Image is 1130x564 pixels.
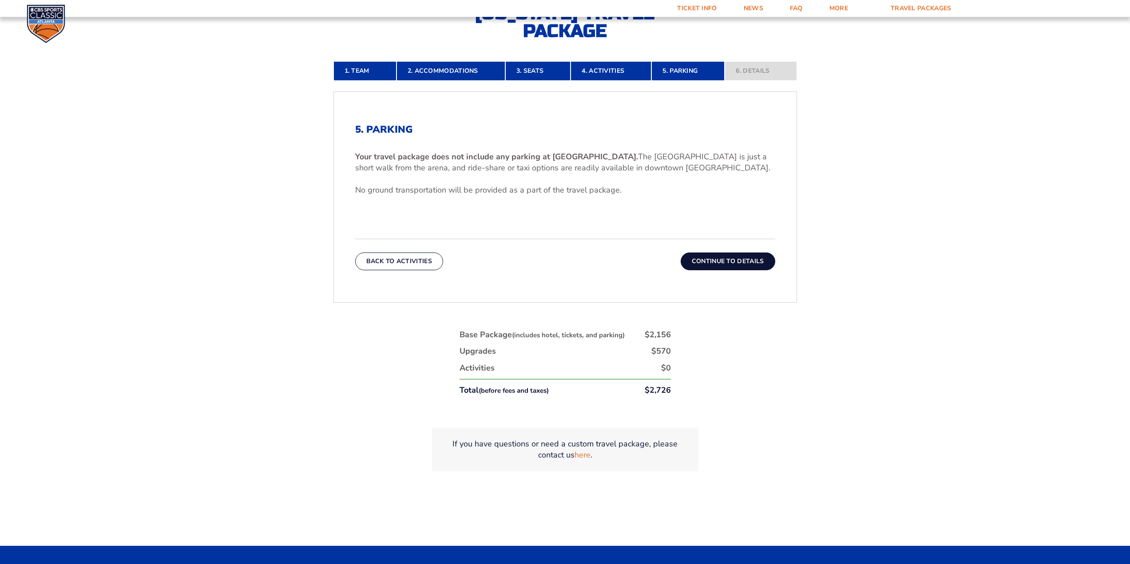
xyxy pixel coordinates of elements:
[468,4,663,40] h2: [US_STATE] Travel Package
[355,252,443,270] button: Back To Activities
[460,385,549,396] div: Total
[661,363,671,374] div: $0
[27,4,65,43] img: CBS Sports Classic
[355,151,775,174] p: The [GEOGRAPHIC_DATA] is just a short walk from the arena, and ride-share or taxi options are rea...
[479,386,549,395] small: (before fees and taxes)
[575,450,591,461] a: here
[396,61,505,81] a: 2. Accommodations
[443,438,688,461] p: If you have questions or need a custom travel package, please contact us .
[651,346,671,357] div: $570
[460,363,495,374] div: Activities
[645,329,671,340] div: $2,156
[681,252,775,270] button: Continue To Details
[505,61,571,81] a: 3. Seats
[512,331,625,339] small: (includes hotel, tickets, and parking)
[355,151,638,162] b: Your travel package does not include any parking at [GEOGRAPHIC_DATA].
[460,346,496,357] div: Upgrades
[571,61,651,81] a: 4. Activities
[460,329,625,340] div: Base Package
[333,61,396,81] a: 1. Team
[355,185,775,196] p: No ground transportation will be provided as a part of the travel package.
[355,124,775,135] h2: 5. Parking
[645,385,671,396] div: $2,726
